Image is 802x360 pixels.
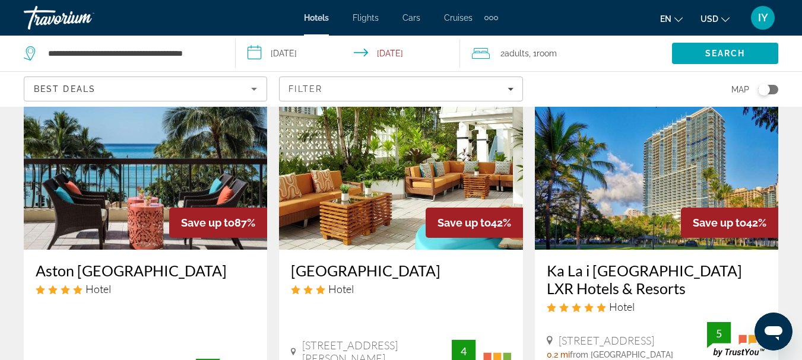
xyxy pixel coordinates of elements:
span: Adults [505,49,529,58]
mat-select: Sort by [34,82,257,96]
a: Hotels [304,13,329,23]
div: 5 star Hotel [547,300,766,313]
span: Save up to [181,216,234,229]
button: Toggle map [749,84,778,95]
a: Ka La i [GEOGRAPHIC_DATA] LXR Hotels & Resorts [547,262,766,297]
button: Extra navigation items [484,8,498,27]
img: Oasis Hotel Waikiki [279,60,522,250]
span: 2 [500,45,529,62]
a: [GEOGRAPHIC_DATA] [291,262,511,279]
span: Filter [289,84,322,94]
span: from [GEOGRAPHIC_DATA] [570,350,673,359]
div: 42% [426,208,523,238]
a: Flights [353,13,379,23]
span: IY [758,12,768,24]
img: TrustYou guest rating badge [707,322,766,357]
div: 4 [452,344,476,358]
div: 5 [707,326,731,340]
span: Hotel [609,300,635,313]
span: 0.2 mi [547,350,570,359]
img: Ka La i Waikiki Beach LXR Hotels & Resorts [535,60,778,250]
span: USD [700,14,718,24]
div: 3 star Hotel [291,282,511,295]
a: Cars [402,13,420,23]
a: Aston [GEOGRAPHIC_DATA] [36,262,255,279]
iframe: Button to launch messaging window [755,313,793,351]
button: Change language [660,10,683,27]
input: Search hotel destination [47,44,217,62]
div: 87% [169,208,267,238]
a: Cruises [444,13,473,23]
span: Map [731,81,749,98]
button: Travelers: 2 adults, 0 children [460,36,672,71]
button: Select check in and out date [236,36,459,71]
span: Search [705,49,746,58]
span: Hotel [328,282,354,295]
span: Hotel [85,282,111,295]
button: Search [672,43,778,64]
span: , 1 [529,45,557,62]
span: Room [537,49,557,58]
button: Change currency [700,10,730,27]
button: User Menu [747,5,778,30]
span: Best Deals [34,84,96,94]
a: Travorium [24,2,142,33]
div: 42% [681,208,778,238]
span: en [660,14,671,24]
span: [STREET_ADDRESS] [559,334,654,347]
span: Save up to [693,216,746,229]
button: Filters [279,77,522,101]
img: Aston Waikiki Beach Tower [24,60,267,250]
div: 4 star Hotel [36,282,255,295]
span: Save up to [438,216,491,229]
